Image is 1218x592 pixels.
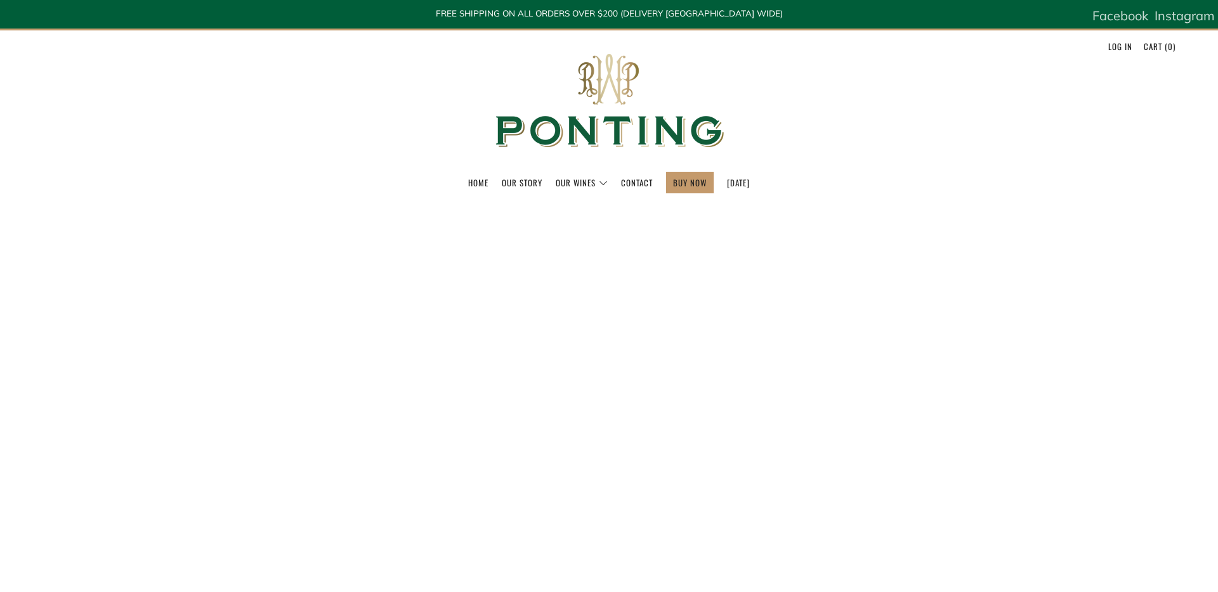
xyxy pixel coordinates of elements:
img: Ponting Wines [482,30,736,172]
a: Cart (0) [1144,36,1175,56]
a: Our Story [502,172,542,193]
a: [DATE] [727,172,750,193]
a: BUY NOW [673,172,707,193]
a: Contact [621,172,653,193]
a: Instagram [1155,3,1215,29]
span: Facebook [1092,8,1148,23]
a: Facebook [1092,3,1148,29]
a: Home [468,172,488,193]
span: Instagram [1155,8,1215,23]
span: 0 [1168,40,1173,53]
a: Log in [1108,36,1132,56]
a: Our Wines [556,172,608,193]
